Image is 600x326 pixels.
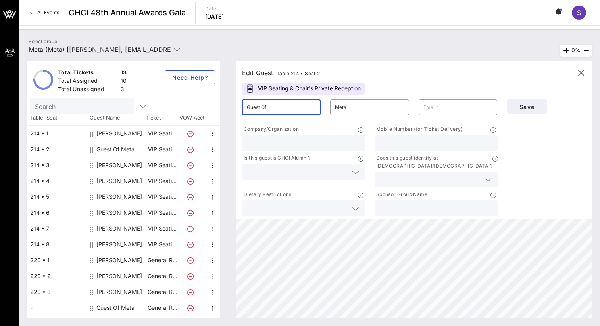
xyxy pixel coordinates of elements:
div: 220 • 1 [27,252,87,268]
span: Table 214 • Seat 2 [277,71,320,76]
div: Edit Guest [242,67,320,78]
p: Dietary Restrictions [242,191,291,199]
p: VIP Seati… [146,141,178,157]
div: 13 [121,69,127,78]
p: General R… [146,268,178,284]
div: Costa Costidis [96,205,142,221]
p: VIP Seati… [146,236,178,252]
div: 214 • 2 [27,141,87,157]
div: 214 • 6 [27,205,87,221]
div: Shelly Marc [96,126,142,141]
div: VIP Seating & Chair's Private Reception [242,83,365,95]
p: [DATE] [205,13,224,21]
div: Rosa Mendoza [96,173,142,189]
div: Sonia Gill [96,252,142,268]
p: VIP Seati… [146,173,178,189]
p: Date [205,5,224,13]
div: 0% [560,45,592,57]
p: Sponsor Group Name [375,191,427,199]
div: Jesse Nichols [96,157,142,173]
div: Maddie Fumi [96,284,142,300]
a: All Events [25,6,64,19]
div: 214 • 8 [27,236,87,252]
div: Total Assigned [58,77,117,87]
span: All Events [37,10,59,15]
p: General R… [146,252,178,268]
div: Chris Randle [96,221,142,236]
p: Mobile Number (for Ticket Delivery) [375,125,463,133]
div: 3 [121,85,127,95]
div: Carlos Gutierrez [96,189,142,205]
div: 214 • 7 [27,221,87,236]
div: S [572,6,586,20]
p: VIP Seati… [146,157,178,173]
div: Total Unassigned [58,85,117,95]
div: Total Tickets [58,69,117,78]
p: Company/Organization [242,125,299,133]
p: Is this guest a CHCI Alumni? [242,154,310,162]
span: Table, Seat [27,114,87,122]
span: Ticket [146,114,178,122]
label: Select group [29,38,57,44]
div: Guest Of Meta [96,141,135,157]
div: 220 • 3 [27,284,87,300]
p: General R… [146,284,178,300]
div: 214 • 5 [27,189,87,205]
input: First Name* [247,101,316,114]
span: Guest Name [87,114,146,122]
span: Need Help? [171,74,208,81]
div: 214 • 4 [27,173,87,189]
input: Last Name* [335,101,404,114]
button: Need Help? [165,70,215,84]
span: VOW Acct [178,114,206,122]
button: Save [507,99,547,114]
div: Mirella Manilla [96,268,142,284]
div: 10 [121,77,127,87]
span: S [577,9,581,17]
span: Save [513,103,540,110]
div: 214 • 3 [27,157,87,173]
div: Guest Of Meta [96,300,135,316]
p: VIP Seati… [146,126,178,141]
div: Emilia Gutierrez [96,236,142,252]
div: 220 • 2 [27,268,87,284]
div: 214 • 1 [27,126,87,141]
p: Does this guest identify as [DEMOGRAPHIC_DATA]/[DEMOGRAPHIC_DATA]? [375,154,492,170]
span: CHCI 48th Annual Awards Gala [69,7,186,19]
p: VIP Seati… [146,221,178,236]
div: - [27,300,87,316]
p: VIP Seati… [146,205,178,221]
p: General R… [146,300,178,316]
input: Email* [423,101,492,114]
p: VIP Seati… [146,189,178,205]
